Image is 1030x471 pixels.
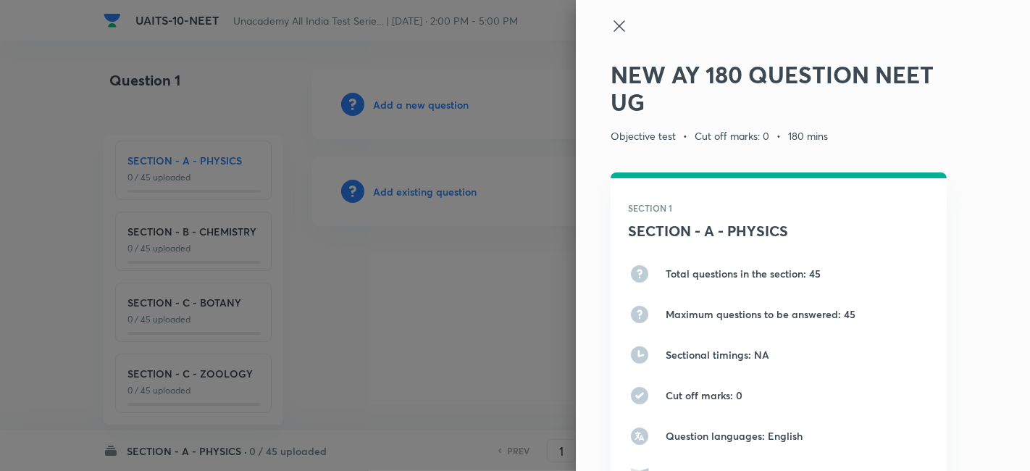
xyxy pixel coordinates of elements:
[628,262,651,285] img: Total questions in the section: 45
[628,343,651,367] img: Sectional timings: NA
[683,129,687,143] span: •
[666,347,769,362] p: Sectional timings: NA
[611,128,947,143] p: Objective test Cut off marks: 0 180 mins
[628,384,651,407] img: Cut off marks: 0
[628,425,651,448] img: Question languages: English
[666,266,821,281] p: Total questions in the section: 45
[611,61,947,117] h2: NEW AY 180 QUESTION NEET UG
[666,388,742,403] p: Cut off marks: 0
[776,129,781,143] span: •
[628,220,929,242] h4: SECTION - A - PHYSICS
[666,428,803,443] p: Question languages: English
[628,303,651,326] img: Maximum questions to be answered: 45
[666,307,855,322] p: Maximum questions to be answered: 45
[628,201,929,214] h6: SECTION 1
